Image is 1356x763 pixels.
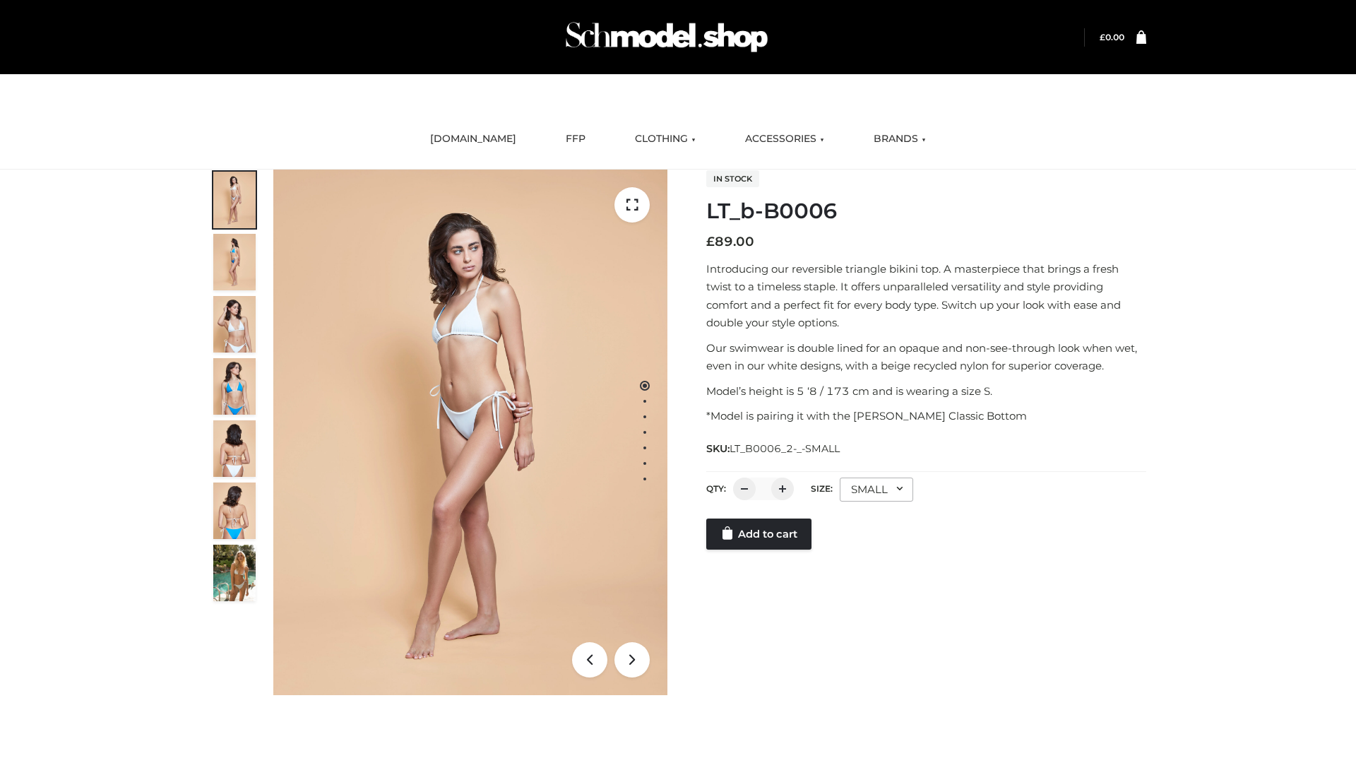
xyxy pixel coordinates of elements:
img: ArielClassicBikiniTop_CloudNine_AzureSky_OW114ECO_4-scaled.jpg [213,358,256,415]
img: ArielClassicBikiniTop_CloudNine_AzureSky_OW114ECO_1 [273,170,667,695]
a: [DOMAIN_NAME] [420,124,527,155]
img: ArielClassicBikiniTop_CloudNine_AzureSky_OW114ECO_2-scaled.jpg [213,234,256,290]
p: *Model is pairing it with the [PERSON_NAME] Classic Bottom [706,407,1146,425]
bdi: 0.00 [1100,32,1124,42]
bdi: 89.00 [706,234,754,249]
a: CLOTHING [624,124,706,155]
label: QTY: [706,483,726,494]
img: ArielClassicBikiniTop_CloudNine_AzureSky_OW114ECO_7-scaled.jpg [213,420,256,477]
h1: LT_b-B0006 [706,199,1146,224]
label: Size: [811,483,833,494]
p: Model’s height is 5 ‘8 / 173 cm and is wearing a size S. [706,382,1146,401]
a: Add to cart [706,519,811,550]
a: £0.00 [1100,32,1124,42]
span: £ [1100,32,1105,42]
span: In stock [706,170,759,187]
img: ArielClassicBikiniTop_CloudNine_AzureSky_OW114ECO_8-scaled.jpg [213,483,256,539]
img: ArielClassicBikiniTop_CloudNine_AzureSky_OW114ECO_1-scaled.jpg [213,172,256,228]
a: BRANDS [863,124,936,155]
span: LT_B0006_2-_-SMALL [730,442,840,455]
a: FFP [555,124,596,155]
p: Introducing our reversible triangle bikini top. A masterpiece that brings a fresh twist to a time... [706,260,1146,332]
img: Schmodel Admin 964 [561,9,773,65]
span: £ [706,234,715,249]
span: SKU: [706,440,841,457]
div: SMALL [840,478,913,502]
img: Arieltop_CloudNine_AzureSky2.jpg [213,545,256,601]
p: Our swimwear is double lined for an opaque and non-see-through look when wet, even in our white d... [706,339,1146,375]
a: ACCESSORIES [734,124,835,155]
img: ArielClassicBikiniTop_CloudNine_AzureSky_OW114ECO_3-scaled.jpg [213,296,256,353]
